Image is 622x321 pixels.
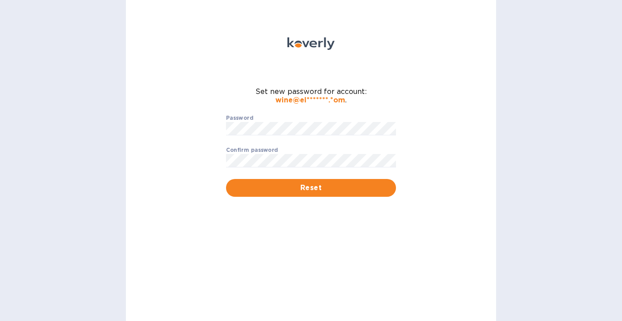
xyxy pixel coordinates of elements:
span: Set new password for account: . [226,87,396,104]
button: Reset [226,179,396,197]
label: Confirm password [226,147,278,153]
img: Koverly [287,37,335,50]
label: Password [226,116,253,121]
span: Reset [233,183,389,193]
